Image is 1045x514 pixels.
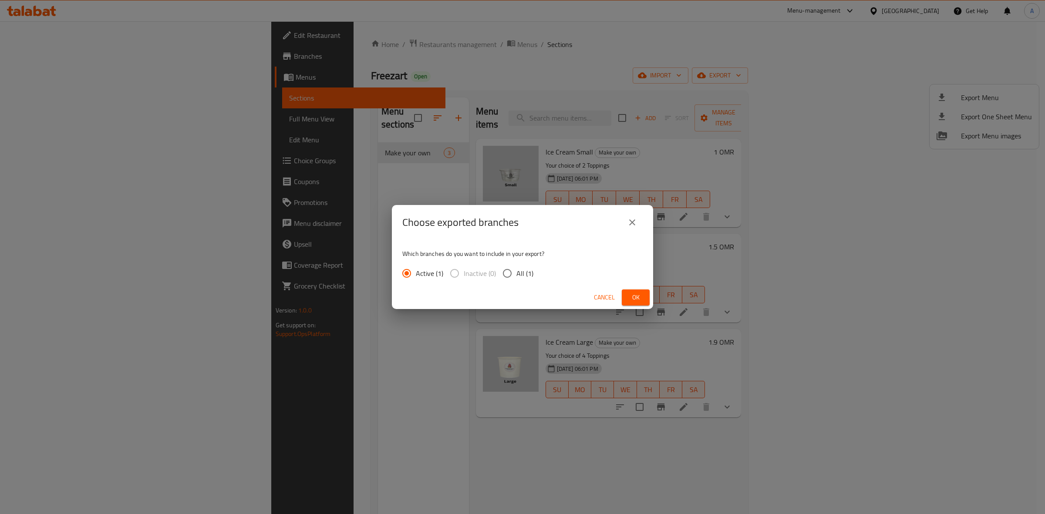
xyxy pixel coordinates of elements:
span: Inactive (0) [464,268,496,279]
span: Cancel [594,292,615,303]
span: Active (1) [416,268,443,279]
h2: Choose exported branches [402,215,519,229]
p: Which branches do you want to include in your export? [402,249,643,258]
button: close [622,212,643,233]
span: All (1) [516,268,533,279]
button: Ok [622,289,650,306]
span: Ok [629,292,643,303]
button: Cancel [590,289,618,306]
